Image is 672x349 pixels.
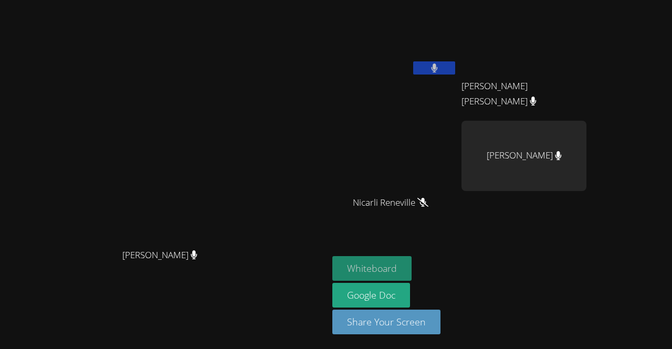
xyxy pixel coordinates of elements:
[332,310,440,334] button: Share Your Screen
[122,248,197,263] span: [PERSON_NAME]
[332,283,410,308] a: Google Doc
[332,256,412,281] button: Whiteboard
[461,79,578,109] span: [PERSON_NAME] [PERSON_NAME]
[353,195,428,210] span: Nicarli Reneville
[461,121,586,191] div: [PERSON_NAME]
